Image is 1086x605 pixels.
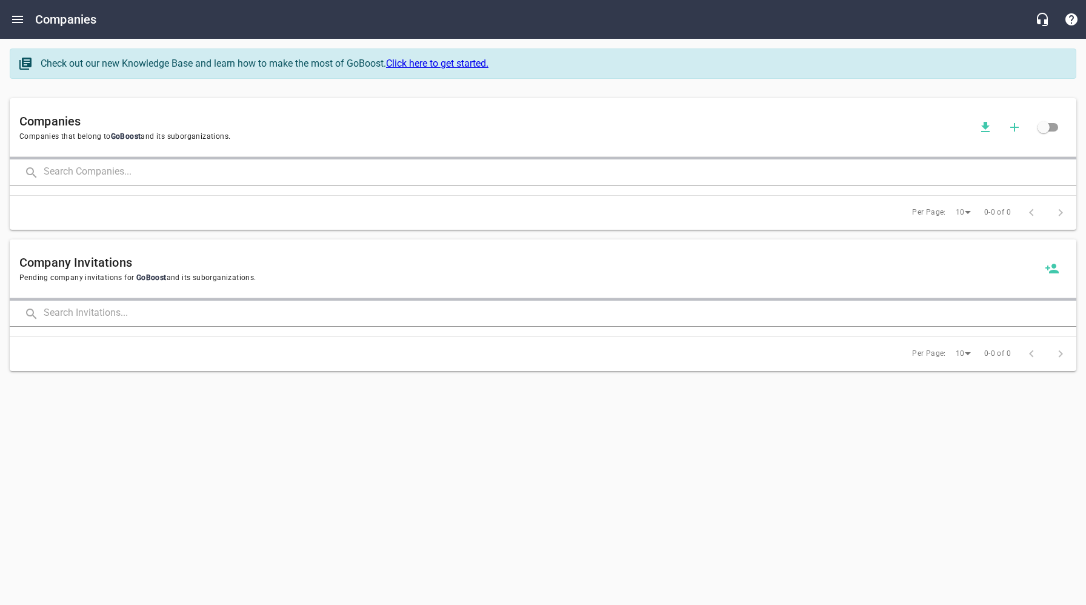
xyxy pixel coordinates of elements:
div: 10 [951,204,975,221]
span: 0-0 of 0 [984,207,1011,219]
button: Download companies [971,113,1000,142]
input: Search Companies... [44,159,1076,186]
span: GoBoost [111,132,141,141]
button: Open drawer [3,5,32,34]
h6: Companies [19,112,971,131]
span: 0-0 of 0 [984,348,1011,360]
button: Support Portal [1057,5,1086,34]
h6: Companies [35,10,96,29]
span: Companies that belong to and its suborganizations. [19,131,971,143]
span: Per Page: [912,207,946,219]
button: Add a new company [1000,113,1029,142]
span: GoBoost [134,273,166,282]
span: Click to view all companies [1029,113,1058,142]
div: 10 [951,346,975,362]
div: Check out our new Knowledge Base and learn how to make the most of GoBoost. [41,56,1064,71]
button: Invite a new company [1038,254,1067,283]
input: Search Invitations... [44,301,1076,327]
span: Pending company invitations for and its suborganizations. [19,272,1038,284]
button: Live Chat [1028,5,1057,34]
a: Click here to get started. [386,58,488,69]
span: Per Page: [912,348,946,360]
h6: Company Invitations [19,253,1038,272]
